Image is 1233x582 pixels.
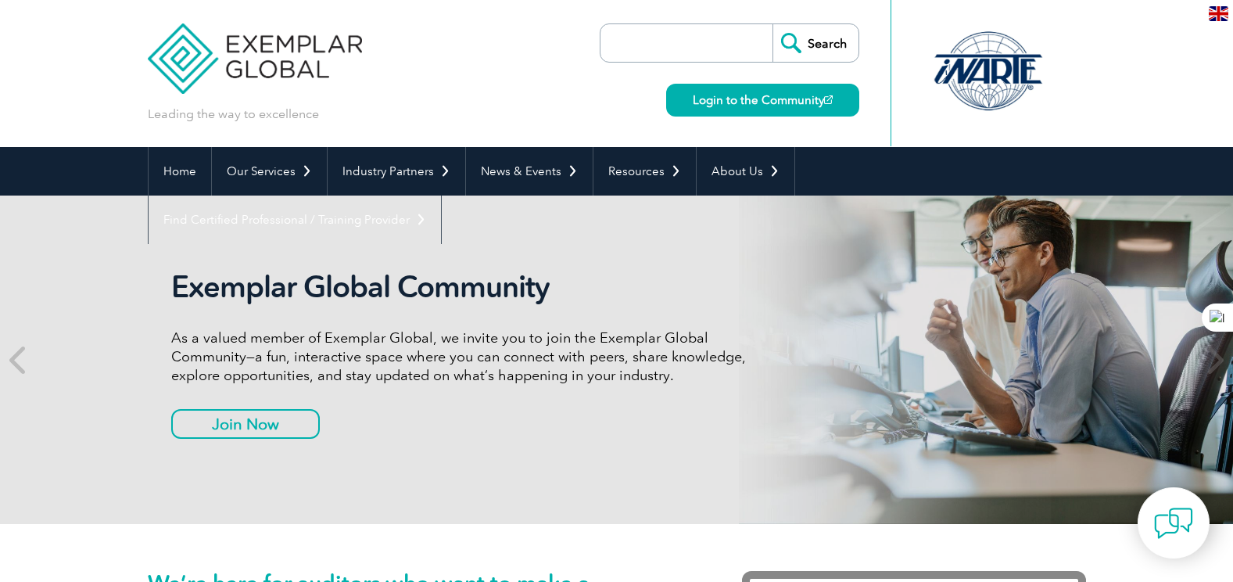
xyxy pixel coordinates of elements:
[171,409,320,439] a: Join Now
[149,196,441,244] a: Find Certified Professional / Training Provider
[328,147,465,196] a: Industry Partners
[697,147,794,196] a: About Us
[772,24,858,62] input: Search
[593,147,696,196] a: Resources
[171,269,758,305] h2: Exemplar Global Community
[212,147,327,196] a: Our Services
[824,95,833,104] img: open_square.png
[171,329,758,385] p: As a valued member of Exemplar Global, we invite you to join the Exemplar Global Community—a fun,...
[466,147,593,196] a: News & Events
[148,106,319,123] p: Leading the way to excellence
[1154,504,1193,543] img: contact-chat.png
[149,147,211,196] a: Home
[1209,6,1228,21] img: en
[666,84,859,117] a: Login to the Community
